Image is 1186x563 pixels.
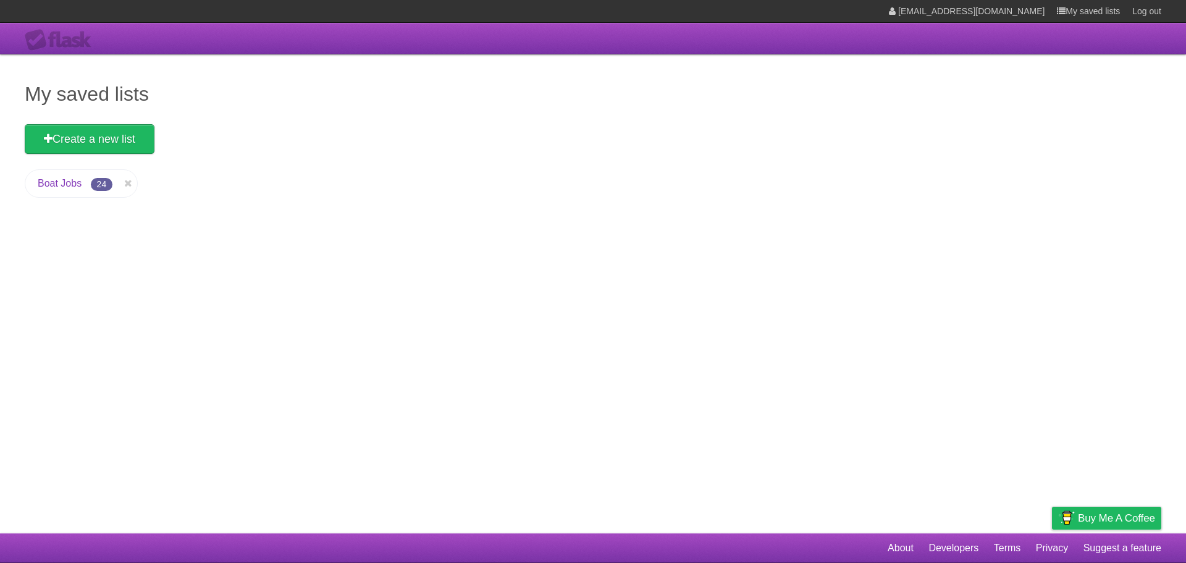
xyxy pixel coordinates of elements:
a: Developers [928,536,978,560]
a: About [888,536,914,560]
span: Buy me a coffee [1078,507,1155,529]
a: Suggest a feature [1083,536,1161,560]
div: Flask [25,29,99,51]
h1: My saved lists [25,79,1161,109]
a: Buy me a coffee [1052,507,1161,530]
a: Privacy [1036,536,1068,560]
a: Boat Jobs [38,178,82,188]
span: 24 [91,178,113,191]
a: Create a new list [25,124,154,154]
img: Buy me a coffee [1058,507,1075,528]
a: Terms [994,536,1021,560]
